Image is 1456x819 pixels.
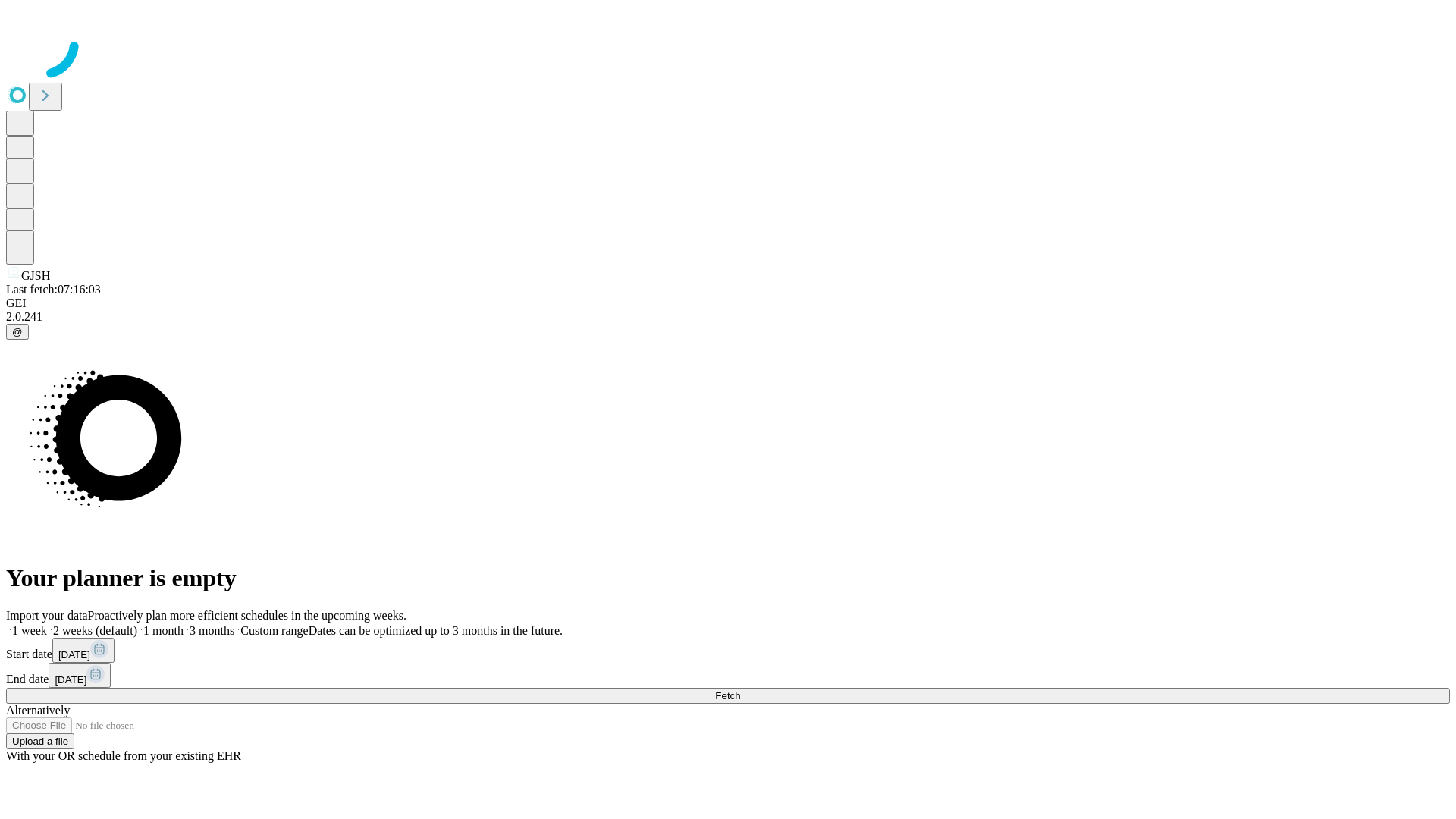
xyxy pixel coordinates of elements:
[6,297,1450,310] div: GEI
[6,283,101,296] span: Last fetch: 07:16:03
[6,704,70,717] span: Alternatively
[6,609,88,622] span: Import your data
[309,624,563,637] span: Dates can be optimized up to 3 months in the future.
[6,749,241,762] span: With your OR schedule from your existing EHR
[190,624,234,637] span: 3 months
[6,324,29,340] button: @
[143,624,184,637] span: 1 month
[53,624,137,637] span: 2 weeks (default)
[6,564,1450,592] h1: Your planner is empty
[55,674,86,686] span: [DATE]
[21,269,50,282] span: GJSH
[6,733,74,749] button: Upload a file
[52,638,115,663] button: [DATE]
[12,624,47,637] span: 1 week
[6,663,1450,688] div: End date
[88,609,406,622] span: Proactively plan more efficient schedules in the upcoming weeks.
[6,310,1450,324] div: 2.0.241
[6,638,1450,663] div: Start date
[715,690,740,701] span: Fetch
[12,326,23,337] span: @
[6,688,1450,704] button: Fetch
[58,649,90,661] span: [DATE]
[49,663,111,688] button: [DATE]
[240,624,308,637] span: Custom range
